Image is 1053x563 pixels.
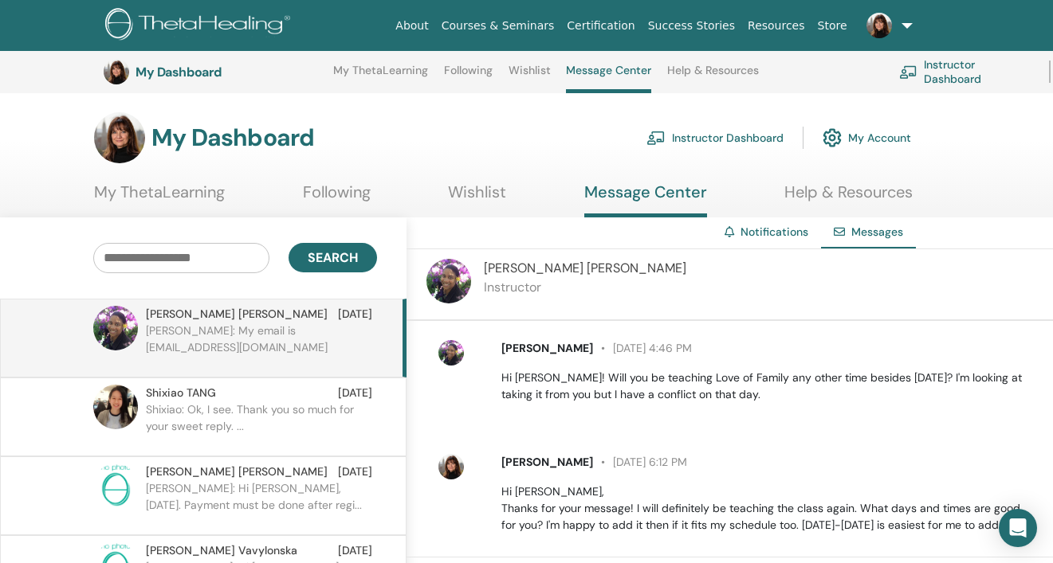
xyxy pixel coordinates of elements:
[484,260,686,276] span: [PERSON_NAME] [PERSON_NAME]
[593,341,692,355] span: [DATE] 4:46 PM
[823,124,842,151] img: cog.svg
[501,483,1035,534] p: Hi [PERSON_NAME], Thanks for your message! I will definitely be teaching the class again. What da...
[484,278,686,297] p: Instructor
[646,120,784,155] a: Instructor Dashboard
[104,59,129,84] img: default.jpg
[823,120,911,155] a: My Account
[93,306,138,350] img: default.jpg
[851,225,903,239] span: Messages
[289,243,377,272] button: Search
[899,65,917,79] img: chalkboard-teacher.svg
[146,323,377,370] p: [PERSON_NAME]: My email is [EMAIL_ADDRESS][DOMAIN_NAME]
[93,463,138,508] img: no-photo.png
[646,131,666,145] img: chalkboard-teacher.svg
[333,64,428,89] a: My ThetaLearning
[501,455,593,469] span: [PERSON_NAME]
[94,112,145,163] img: default.jpg
[866,13,892,38] img: default.jpg
[438,340,464,366] img: default.jpg
[303,182,371,213] a: Following
[560,11,641,41] a: Certification
[308,249,358,266] span: Search
[509,64,551,89] a: Wishlist
[642,11,741,41] a: Success Stories
[146,306,328,323] span: [PERSON_NAME] [PERSON_NAME]
[741,11,811,41] a: Resources
[94,182,225,213] a: My ThetaLearning
[448,182,506,213] a: Wishlist
[593,455,687,469] span: [DATE] 6:12 PM
[338,385,372,401] span: [DATE]
[136,65,295,80] h3: My Dashboard
[667,64,759,89] a: Help & Resources
[784,182,913,213] a: Help & Resources
[501,369,1035,403] p: Hi [PERSON_NAME]! Will you be teaching Love of Family any other time besides [DATE]? I'm looking ...
[899,54,1030,89] a: Instructor Dashboard
[338,463,372,480] span: [DATE]
[426,259,471,303] img: default.jpg
[146,463,328,480] span: [PERSON_NAME] [PERSON_NAME]
[566,64,651,93] a: Message Center
[811,11,854,41] a: Store
[389,11,434,41] a: About
[741,225,808,239] a: Notifications
[93,385,138,429] img: default.jpg
[146,401,377,449] p: Shixiao: Ok, I see. Thank you so much for your sweet reply. ...
[146,385,216,401] span: Shixiao TANG
[146,542,297,559] span: [PERSON_NAME] Vavylonska
[438,454,464,479] img: default.jpg
[338,306,372,323] span: [DATE]
[435,11,561,41] a: Courses & Seminars
[999,509,1037,547] div: Open Intercom Messenger
[105,8,296,44] img: logo.png
[146,480,377,528] p: [PERSON_NAME]: Hi [PERSON_NAME], [DATE]. Payment must be done after regi...
[444,64,493,89] a: Following
[338,542,372,559] span: [DATE]
[501,341,593,355] span: [PERSON_NAME]
[584,182,707,217] a: Message Center
[151,123,314,152] h3: My Dashboard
